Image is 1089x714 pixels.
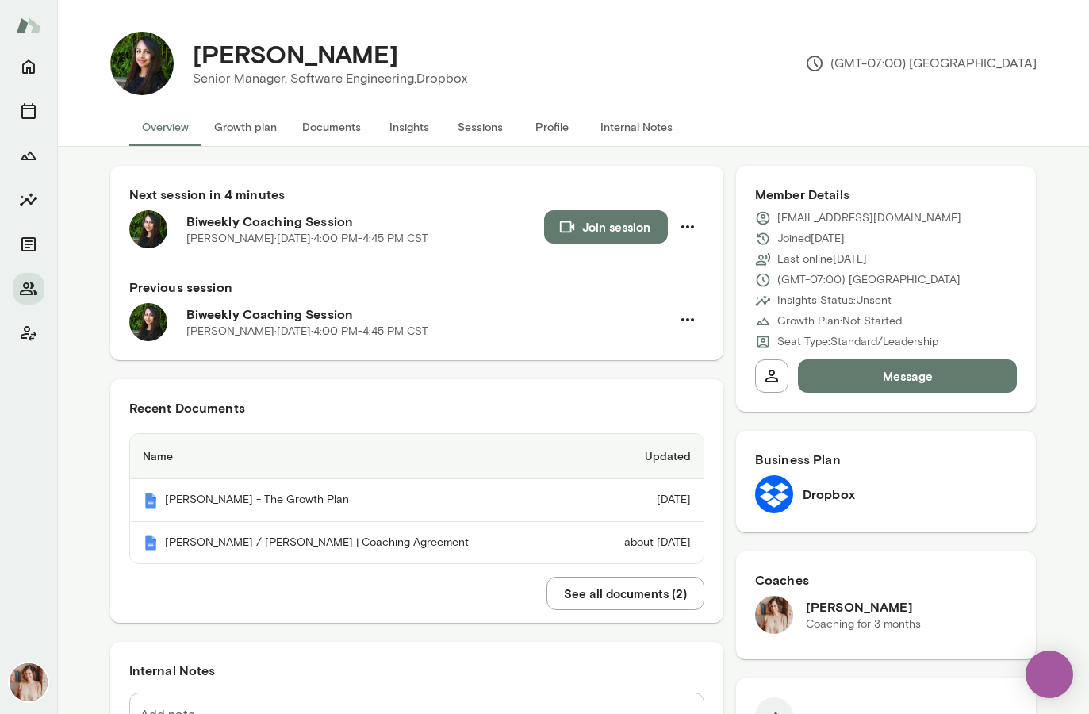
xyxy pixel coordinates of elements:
[16,10,41,40] img: Mento
[193,69,467,88] p: Senior Manager, Software Engineering, Dropbox
[755,596,793,634] img: Nancy Alsip
[13,184,44,216] button: Insights
[777,334,938,350] p: Seat Type: Standard/Leadership
[13,317,44,349] button: Client app
[13,95,44,127] button: Sessions
[129,398,704,417] h6: Recent Documents
[546,577,704,610] button: See all documents (2)
[806,616,921,632] p: Coaching for 3 months
[13,140,44,171] button: Growth Plan
[755,450,1018,469] h6: Business Plan
[777,293,892,309] p: Insights Status: Unsent
[755,185,1018,204] h6: Member Details
[290,108,374,146] button: Documents
[585,434,704,479] th: Updated
[516,108,588,146] button: Profile
[186,231,428,247] p: [PERSON_NAME] · [DATE] · 4:00 PM-4:45 PM CST
[585,522,704,564] td: about [DATE]
[777,251,867,267] p: Last online [DATE]
[806,597,921,616] h6: [PERSON_NAME]
[10,663,48,701] img: Nancy Alsip
[544,210,668,244] button: Join session
[193,39,398,69] h4: [PERSON_NAME]
[143,493,159,509] img: Mento
[588,108,685,146] button: Internal Notes
[755,570,1018,589] h6: Coaches
[130,522,585,564] th: [PERSON_NAME] / [PERSON_NAME] | Coaching Agreement
[130,479,585,522] th: [PERSON_NAME] - The Growth Plan
[803,485,855,504] h6: Dropbox
[777,210,961,226] p: [EMAIL_ADDRESS][DOMAIN_NAME]
[374,108,445,146] button: Insights
[805,54,1037,73] p: (GMT-07:00) [GEOGRAPHIC_DATA]
[13,273,44,305] button: Members
[129,278,704,297] h6: Previous session
[201,108,290,146] button: Growth plan
[129,661,704,680] h6: Internal Notes
[130,434,585,479] th: Name
[129,185,704,204] h6: Next session in 4 minutes
[798,359,1018,393] button: Message
[143,535,159,551] img: Mento
[445,108,516,146] button: Sessions
[186,212,544,231] h6: Biweekly Coaching Session
[186,305,671,324] h6: Biweekly Coaching Session
[777,272,961,288] p: (GMT-07:00) [GEOGRAPHIC_DATA]
[110,32,174,95] img: Harsha Aravindakshan
[186,324,428,340] p: [PERSON_NAME] · [DATE] · 4:00 PM-4:45 PM CST
[129,108,201,146] button: Overview
[13,228,44,260] button: Documents
[13,51,44,83] button: Home
[585,479,704,522] td: [DATE]
[777,231,845,247] p: Joined [DATE]
[777,313,902,329] p: Growth Plan: Not Started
